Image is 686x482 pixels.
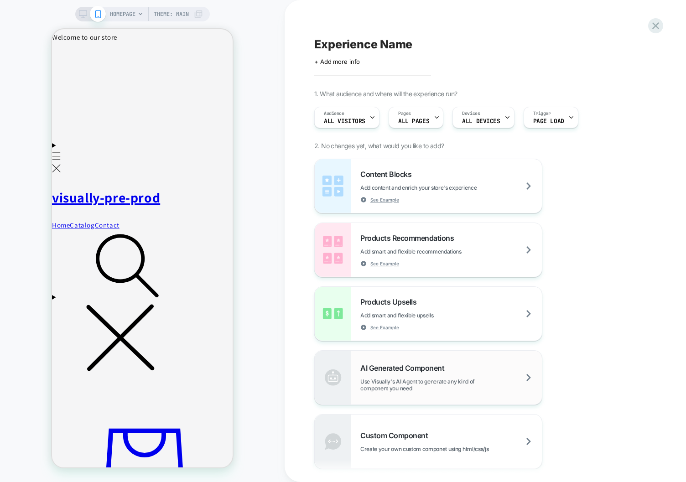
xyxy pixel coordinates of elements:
[360,378,542,392] span: Use Visually's AI Agent to generate any kind of component you need
[360,297,421,306] span: Products Upsells
[314,58,360,65] span: + Add more info
[314,142,444,150] span: 2. No changes yet, what would you like to add?
[398,110,411,117] span: Pages
[360,431,432,440] span: Custom Component
[43,192,68,201] a: Contact
[314,37,412,51] span: Experience Name
[360,170,416,179] span: Content Blocks
[533,110,551,117] span: Trigger
[462,110,480,117] span: Devices
[370,324,399,331] span: See Example
[360,248,507,255] span: Add smart and flexible recommendations
[360,233,458,243] span: Products Recommendations
[360,184,522,191] span: Add content and enrich your store's experience
[360,446,534,452] span: Create your own custom componet using html/css/js
[360,363,449,373] span: AI Generated Component
[398,118,429,124] span: ALL PAGES
[314,90,457,98] span: 1. What audience and where will the experience run?
[324,118,365,124] span: All Visitors
[18,192,42,201] a: Catalog
[110,7,135,21] span: HOMEPAGE
[533,118,564,124] span: Page Load
[154,7,189,21] span: Theme: MAIN
[462,118,500,124] span: ALL DEVICES
[370,260,399,267] span: See Example
[324,110,344,117] span: Audience
[370,197,399,203] span: See Example
[360,312,479,319] span: Add smart and flexible upsells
